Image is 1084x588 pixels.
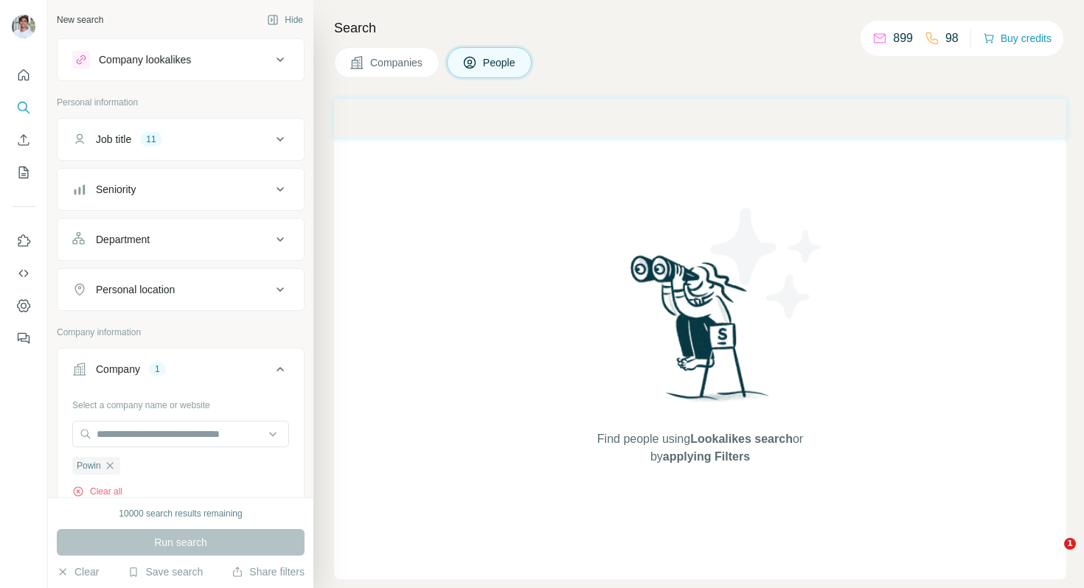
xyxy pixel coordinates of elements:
button: Use Surfe API [12,260,35,287]
button: Dashboard [12,293,35,319]
button: My lists [12,159,35,186]
img: Avatar [12,15,35,38]
div: 11 [140,133,161,146]
button: Search [12,94,35,121]
button: Buy credits [983,28,1052,49]
button: Quick start [12,62,35,88]
span: Find people using or by [582,430,818,466]
button: Share filters [232,564,305,579]
div: Department [96,232,150,247]
button: Job title11 [58,122,304,157]
button: Save search [128,564,203,579]
iframe: Banner [334,99,1066,138]
button: Department [58,222,304,257]
div: Company lookalikes [99,52,191,67]
h4: Search [334,18,1066,38]
div: 1 [149,363,166,376]
p: Personal information [57,96,305,109]
div: 10000 search results remaining [119,507,242,520]
span: People [483,55,517,70]
iframe: Intercom live chat [1034,538,1069,573]
div: Job title [96,132,131,147]
button: Personal location [58,272,304,307]
div: Select a company name or website [72,393,289,412]
button: Feedback [12,325,35,351]
button: Hide [257,9,313,31]
span: Powin [77,459,101,472]
button: Company lookalikes [58,42,304,77]
div: Personal location [96,282,175,297]
p: Company information [57,326,305,339]
img: Surfe Illustration - Woman searching with binoculars [624,251,777,416]
button: Clear all [72,485,122,498]
p: 899 [893,29,913,47]
span: Lookalikes search [690,433,793,445]
span: applying Filters [663,450,750,463]
button: Clear [57,564,99,579]
button: Use Surfe on LinkedIn [12,228,35,254]
div: New search [57,13,103,27]
button: Enrich CSV [12,127,35,153]
button: Company1 [58,351,304,393]
p: 98 [945,29,959,47]
div: Seniority [96,182,136,197]
span: Companies [370,55,424,70]
button: Seniority [58,172,304,207]
div: Company [96,362,140,377]
span: 1 [1064,538,1076,550]
img: Surfe Illustration - Stars [701,197,833,329]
